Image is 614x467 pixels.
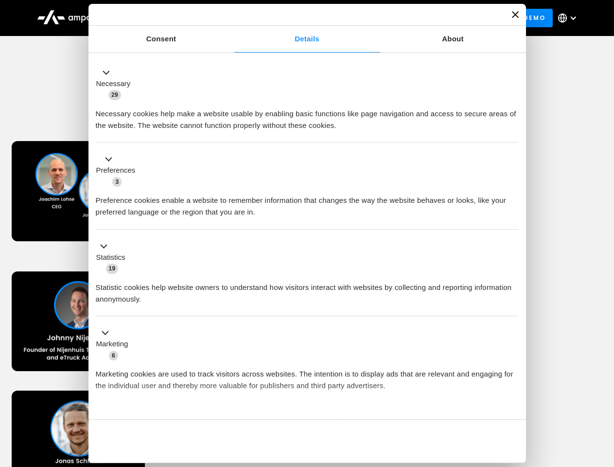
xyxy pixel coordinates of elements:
[160,415,170,425] span: 3
[96,67,137,101] button: Necessary (29)
[96,187,519,218] div: Preference cookies enable a website to remember information that changes the way the website beha...
[106,264,119,273] span: 19
[112,177,122,187] span: 3
[108,90,121,100] span: 29
[96,274,519,305] div: Statistic cookies help website owners to understand how visitors interact with websites by collec...
[380,26,526,53] a: About
[96,101,519,131] div: Necessary cookies help make a website usable by enabling basic functions like page navigation and...
[96,165,136,176] label: Preferences
[88,26,234,53] a: Consent
[96,78,131,90] label: Necessary
[96,361,519,392] div: Marketing cookies are used to track visitors across websites. The intention is to display ads tha...
[96,252,125,263] label: Statistics
[109,351,118,360] span: 6
[234,26,380,53] a: Details
[379,427,518,455] button: Okay
[96,339,128,350] label: Marketing
[12,98,603,122] h1: Upcoming Webinars
[512,11,519,18] button: Close banner
[96,414,175,426] button: Unclassified (3)
[96,240,131,274] button: Statistics (19)
[96,327,134,361] button: Marketing (6)
[96,154,141,188] button: Preferences (3)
